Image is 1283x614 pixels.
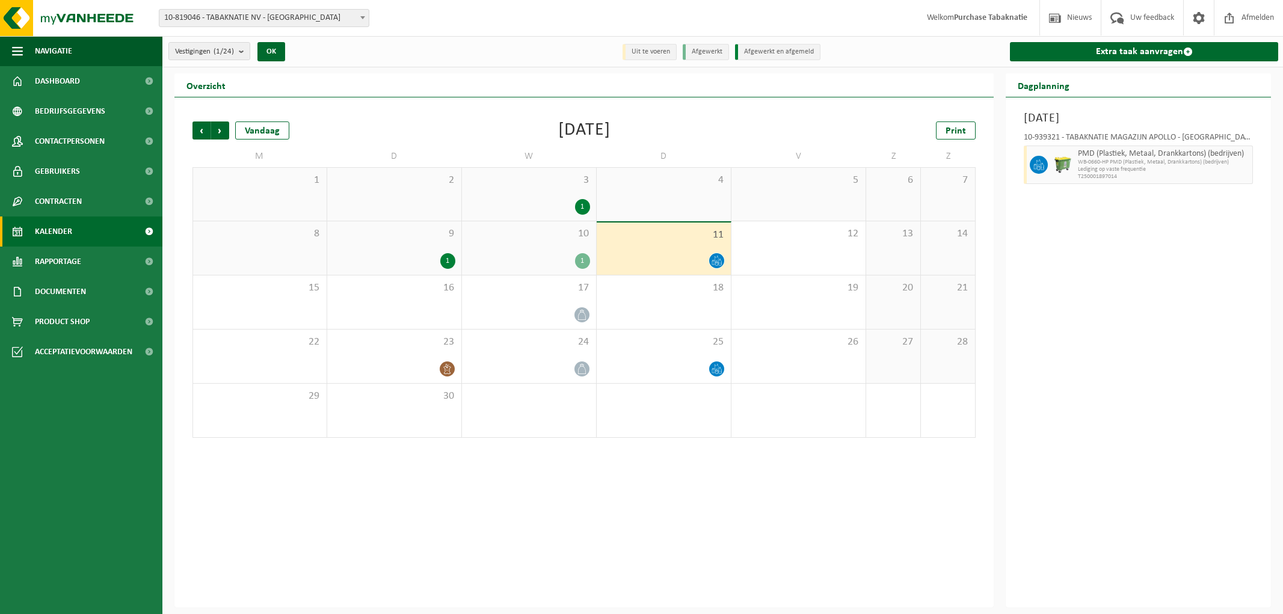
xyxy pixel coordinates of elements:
span: 10-819046 - TABAKNATIE NV - ANTWERPEN [159,9,369,27]
span: 18 [603,281,725,295]
span: Gebruikers [35,156,80,186]
span: 26 [737,336,860,349]
span: 3 [468,174,590,187]
span: 4 [603,174,725,187]
td: D [327,146,462,167]
span: 27 [872,336,914,349]
a: Print [936,121,976,140]
span: Print [946,126,966,136]
div: [DATE] [558,121,611,140]
span: 6 [872,174,914,187]
span: Contracten [35,186,82,216]
span: Contactpersonen [35,126,105,156]
h2: Overzicht [174,73,238,97]
span: 11 [603,229,725,242]
div: 10-939321 - TABAKNATIE MAGAZIJN APOLLO - [GEOGRAPHIC_DATA] [1024,134,1253,146]
span: 25 [603,336,725,349]
span: 30 [333,390,455,403]
span: 29 [199,390,321,403]
count: (1/24) [214,48,234,55]
td: Z [921,146,976,167]
span: 14 [927,227,969,241]
span: 10 [468,227,590,241]
span: 24 [468,336,590,349]
div: 1 [575,253,590,269]
span: 12 [737,227,860,241]
span: Product Shop [35,307,90,337]
img: WB-0660-HPE-GN-50 [1054,156,1072,174]
span: Dashboard [35,66,80,96]
h2: Dagplanning [1006,73,1081,97]
span: 10-819046 - TABAKNATIE NV - ANTWERPEN [159,10,369,26]
span: 15 [199,281,321,295]
span: Navigatie [35,36,72,66]
span: 17 [468,281,590,295]
h3: [DATE] [1024,109,1253,127]
a: Extra taak aanvragen [1010,42,1278,61]
span: 16 [333,281,455,295]
span: Acceptatievoorwaarden [35,337,132,367]
button: Vestigingen(1/24) [168,42,250,60]
span: Vestigingen [175,43,234,61]
td: Z [866,146,921,167]
span: 20 [872,281,914,295]
span: 28 [927,336,969,349]
span: Documenten [35,277,86,307]
td: D [597,146,731,167]
li: Afgewerkt en afgemeld [735,44,820,60]
span: 7 [927,174,969,187]
span: Kalender [35,216,72,247]
span: 19 [737,281,860,295]
span: 22 [199,336,321,349]
span: Rapportage [35,247,81,277]
span: Volgende [211,121,229,140]
td: W [462,146,597,167]
span: 1 [199,174,321,187]
span: 13 [872,227,914,241]
li: Afgewerkt [683,44,729,60]
span: Bedrijfsgegevens [35,96,105,126]
li: Uit te voeren [623,44,677,60]
span: 8 [199,227,321,241]
div: Vandaag [235,121,289,140]
span: Lediging op vaste frequentie [1078,166,1249,173]
td: V [731,146,866,167]
span: 5 [737,174,860,187]
span: WB-0660-HP PMD (Plastiek, Metaal, Drankkartons) (bedrijven) [1078,159,1249,166]
span: 9 [333,227,455,241]
span: 21 [927,281,969,295]
div: 1 [440,253,455,269]
span: 23 [333,336,455,349]
button: OK [257,42,285,61]
strong: Purchase Tabaknatie [954,13,1027,22]
div: 1 [575,199,590,215]
td: M [192,146,327,167]
span: T250001897014 [1078,173,1249,180]
span: 2 [333,174,455,187]
span: PMD (Plastiek, Metaal, Drankkartons) (bedrijven) [1078,149,1249,159]
span: Vorige [192,121,211,140]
